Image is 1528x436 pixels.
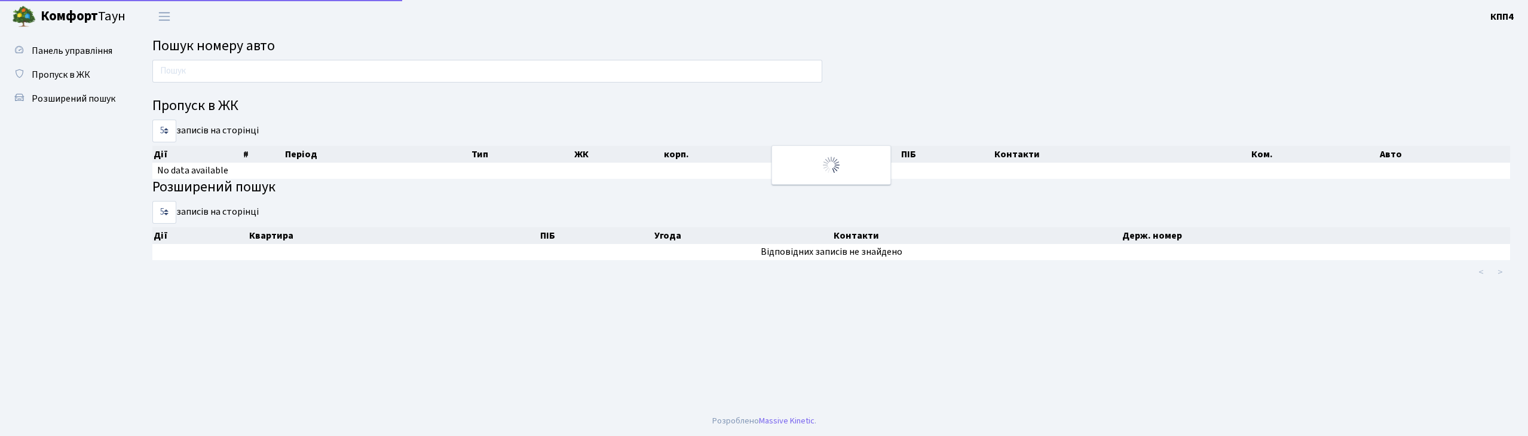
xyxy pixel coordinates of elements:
[152,35,275,56] span: Пошук номеру авто
[152,163,1510,179] td: No data available
[1490,10,1514,23] b: КПП4
[152,227,248,244] th: Дії
[41,7,98,26] b: Комфорт
[152,244,1510,260] td: Відповідних записів не знайдено
[152,201,259,224] label: записів на сторінці
[248,227,539,244] th: Квартира
[152,201,176,224] select: записів на сторінці
[12,5,36,29] img: logo.png
[900,146,993,163] th: ПІБ
[1121,227,1510,244] th: Держ. номер
[822,156,841,175] img: Обробка...
[41,7,125,27] span: Таун
[6,63,125,87] a: Пропуск в ЖК
[284,146,470,163] th: Період
[32,68,90,81] span: Пропуск в ЖК
[6,39,125,63] a: Панель управління
[152,179,1510,196] h4: Розширений пошук
[663,146,810,163] th: корп.
[1490,10,1514,24] a: КПП4
[470,146,573,163] th: Тип
[832,227,1121,244] th: Контакти
[1250,146,1379,163] th: Ком.
[993,146,1250,163] th: Контакти
[152,120,176,142] select: записів на сторінці
[573,146,663,163] th: ЖК
[539,227,653,244] th: ПІБ
[759,414,814,427] a: Massive Kinetic
[712,414,816,428] div: Розроблено .
[152,60,822,83] input: Пошук
[653,227,832,244] th: Угода
[152,146,242,163] th: Дії
[152,97,1510,115] h4: Пропуск в ЖК
[149,7,179,26] button: Переключити навігацію
[32,92,115,105] span: Розширений пошук
[6,87,125,111] a: Розширений пошук
[32,44,112,57] span: Панель управління
[242,146,284,163] th: #
[1379,146,1510,163] th: Авто
[152,120,259,142] label: записів на сторінці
